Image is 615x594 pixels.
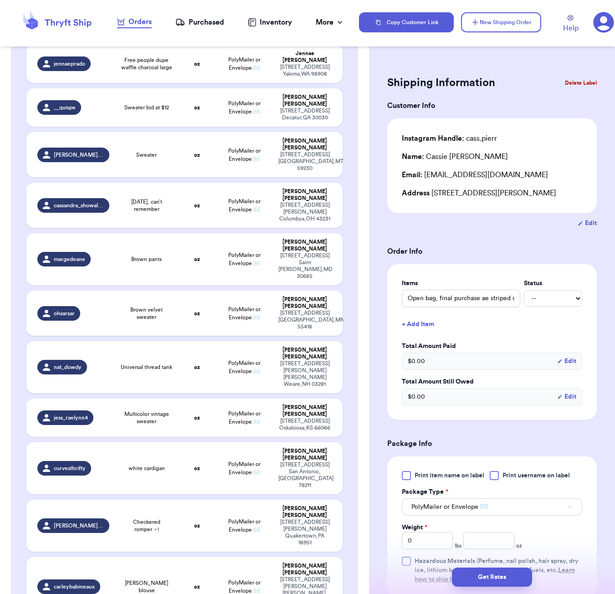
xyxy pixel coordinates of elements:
[228,252,261,266] span: PolyMailer or Envelope ✉️
[563,23,579,34] span: Help
[278,151,332,172] div: [STREET_ADDRESS] [GEOGRAPHIC_DATA] , MT 59230
[194,523,200,528] strong: oz
[248,17,292,28] a: Inventory
[228,199,261,212] span: PolyMailer or Envelope ✉️
[387,246,597,257] h3: Order Info
[278,418,332,431] div: [STREET_ADDRESS] Oskaloosa , KS 66066
[120,306,173,321] span: Brown velvet sweater
[278,138,332,151] div: [PERSON_NAME] [PERSON_NAME]
[194,364,200,370] strong: oz
[415,471,484,480] span: Print item name on label
[563,15,579,34] a: Help
[278,64,332,77] div: [STREET_ADDRESS] Yakima , WA 98908
[194,584,200,589] strong: oz
[228,580,261,594] span: PolyMailer or Envelope ✉️
[175,17,224,28] a: Purchased
[402,377,582,386] label: Total Amount Still Owed
[398,314,586,334] button: + Add Item
[120,518,173,533] span: Checkered romper
[120,198,173,213] span: [DATE], can’t remember
[54,583,95,590] span: carleybabineaux
[387,76,495,90] h2: Shipping Information
[557,392,576,401] button: Edit
[516,542,522,549] span: oz
[117,16,152,28] a: Orders
[278,50,332,64] div: Jennae [PERSON_NAME]
[228,411,261,425] span: PolyMailer or Envelope ✉️
[278,202,332,222] div: [STREET_ADDRESS][PERSON_NAME] Columbus , OH 43231
[194,256,200,262] strong: oz
[561,73,600,93] button: Delete Label
[402,153,424,160] span: Name:
[54,522,104,529] span: [PERSON_NAME].[PERSON_NAME]
[402,523,427,532] label: Weight
[278,310,332,330] div: [STREET_ADDRESS] [GEOGRAPHIC_DATA] , MN 55418
[278,404,332,418] div: [PERSON_NAME] [PERSON_NAME]
[128,465,165,472] span: white cardigan
[415,558,475,564] span: Hazardous Materials
[278,296,332,310] div: [PERSON_NAME] [PERSON_NAME]
[278,505,332,519] div: [PERSON_NAME] [PERSON_NAME]
[278,563,332,576] div: [PERSON_NAME] [PERSON_NAME]
[54,104,76,111] span: __quispe
[408,392,425,401] span: $ 0.00
[194,203,200,208] strong: oz
[121,364,172,371] span: Universal thread tank
[359,12,454,32] button: Copy Customer Link
[402,189,430,197] span: Address
[228,148,261,162] span: PolyMailer or Envelope ✉️
[278,239,332,252] div: [PERSON_NAME] [PERSON_NAME]
[278,347,332,360] div: [PERSON_NAME] [PERSON_NAME]
[194,466,200,471] strong: oz
[54,202,104,209] span: cassandra_showalter
[228,360,261,374] span: PolyMailer or Envelope ✉️
[387,438,597,449] h3: Package Info
[194,61,200,67] strong: oz
[194,152,200,158] strong: oz
[278,94,332,108] div: [PERSON_NAME] [PERSON_NAME]
[278,252,332,280] div: [STREET_ADDRESS] Saint [PERSON_NAME] , MD 20685
[124,104,169,111] span: Sweater bid at $12
[154,527,159,532] span: + 1
[557,357,576,366] button: Edit
[452,568,532,587] button: Get Rates
[278,461,332,489] div: [STREET_ADDRESS] San Antonio , [GEOGRAPHIC_DATA] 78211
[524,279,582,288] label: Status
[136,151,157,159] span: Sweater
[54,465,86,472] span: curvesthrifty
[278,108,332,121] div: [STREET_ADDRESS] Decatur , GA 30030
[54,60,85,67] span: jennaeprado
[278,360,332,388] div: [STREET_ADDRESS][PERSON_NAME][PERSON_NAME] Weare , NH 03281
[120,410,173,425] span: Multicolor vintage sweater
[402,279,520,288] label: Items
[402,498,582,516] button: PolyMailer or Envelope ✉️
[402,487,448,497] label: Package Type
[54,151,104,159] span: [PERSON_NAME].[PERSON_NAME]
[402,171,422,179] span: Email:
[131,256,162,263] span: Brown pants
[408,357,425,366] span: $ 0.00
[402,342,582,351] label: Total Amount Paid
[54,256,85,263] span: margedeane
[228,307,261,320] span: PolyMailer or Envelope ✉️
[502,471,570,480] span: Print username on label
[402,151,508,162] div: Cassie [PERSON_NAME]
[278,448,332,461] div: [PERSON_NAME] [PERSON_NAME]
[316,17,344,28] div: More
[402,188,582,199] div: [STREET_ADDRESS][PERSON_NAME]
[461,12,541,32] button: New Shipping Order
[455,542,461,549] span: lbs
[278,188,332,202] div: [PERSON_NAME] [PERSON_NAME]
[54,310,75,317] span: ohsarsar
[54,414,88,421] span: jess_raelynn4
[194,415,200,420] strong: oz
[228,101,261,114] span: PolyMailer or Envelope ✉️
[228,57,261,71] span: PolyMailer or Envelope ✉️
[278,519,332,546] div: [STREET_ADDRESS][PERSON_NAME] Quakertown , PA 18951
[120,579,173,594] span: [PERSON_NAME] blouse
[228,519,261,533] span: PolyMailer or Envelope ✉️
[194,105,200,110] strong: oz
[228,461,261,475] span: PolyMailer or Envelope ✉️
